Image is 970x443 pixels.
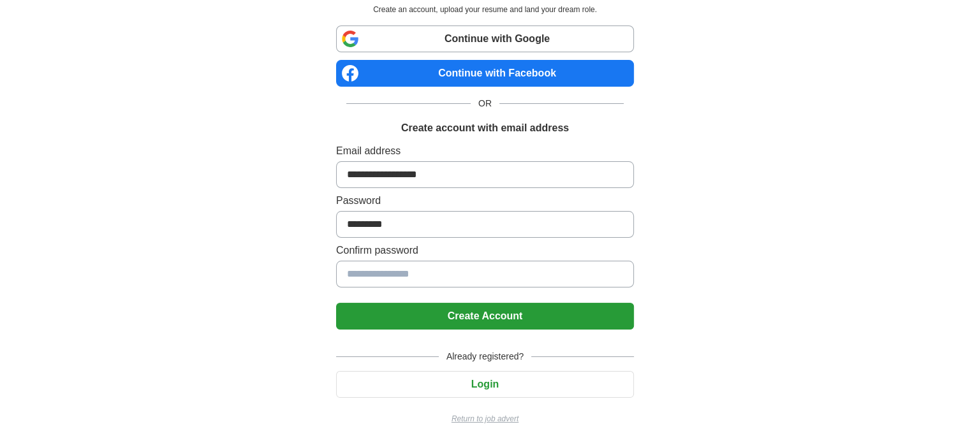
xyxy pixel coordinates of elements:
[336,379,634,389] a: Login
[336,243,634,258] label: Confirm password
[336,193,634,208] label: Password
[336,303,634,330] button: Create Account
[439,350,531,363] span: Already registered?
[401,120,569,136] h1: Create account with email address
[336,60,634,87] a: Continue with Facebook
[471,97,499,110] span: OR
[339,4,631,15] p: Create an account, upload your resume and land your dream role.
[336,143,634,159] label: Email address
[336,371,634,398] button: Login
[336,413,634,425] a: Return to job advert
[336,25,634,52] a: Continue with Google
